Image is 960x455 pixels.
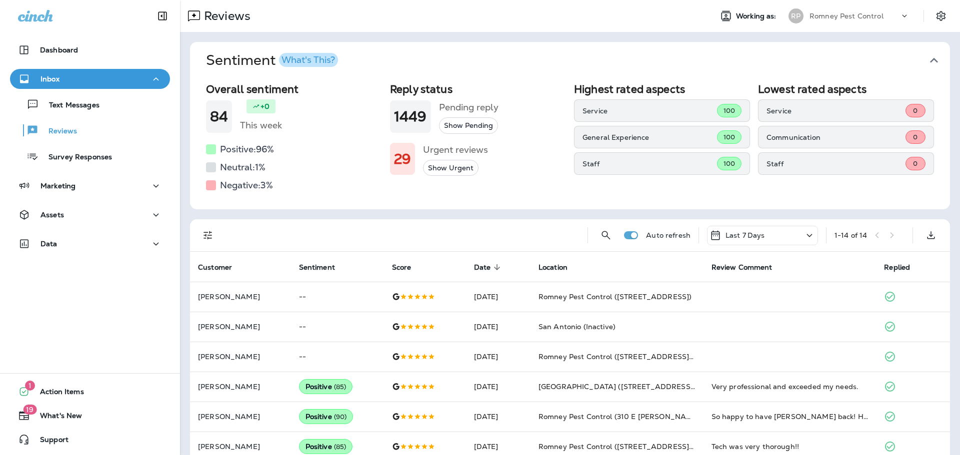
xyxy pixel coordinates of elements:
[538,382,695,391] span: [GEOGRAPHIC_DATA] ([STREET_ADDRESS])
[40,75,59,83] p: Inbox
[220,159,265,175] h5: Neutral: 1 %
[10,176,170,196] button: Marketing
[198,293,283,301] p: [PERSON_NAME]
[30,412,82,424] span: What's New
[913,159,917,168] span: 0
[299,263,348,272] span: Sentiment
[334,383,346,391] span: ( 85 )
[788,8,803,23] div: RP
[10,146,170,167] button: Survey Responses
[291,342,384,372] td: --
[40,211,64,219] p: Assets
[200,8,250,23] p: Reviews
[538,352,733,361] span: Romney Pest Control ([STREET_ADDRESS][US_STATE])
[646,231,690,239] p: Auto refresh
[834,231,867,239] div: 1 - 14 of 14
[291,312,384,342] td: --
[299,439,353,454] div: Positive
[334,413,347,421] span: ( 90 )
[474,263,504,272] span: Date
[198,443,283,451] p: [PERSON_NAME]
[38,127,77,136] p: Reviews
[809,12,883,20] p: Romney Pest Control
[39,101,99,110] p: Text Messages
[913,106,917,115] span: 0
[711,382,868,392] div: Very professional and exceeded my needs.
[766,160,905,168] p: Staff
[190,79,950,209] div: SentimentWhat's This?
[758,83,934,95] h2: Lowest rated aspects
[10,382,170,402] button: 1Action Items
[921,225,941,245] button: Export as CSV
[596,225,616,245] button: Search Reviews
[394,108,427,125] h1: 1449
[260,101,269,111] p: +0
[538,263,580,272] span: Location
[474,263,491,272] span: Date
[711,263,785,272] span: Review Comment
[198,263,232,272] span: Customer
[291,282,384,312] td: --
[198,353,283,361] p: [PERSON_NAME]
[10,40,170,60] button: Dashboard
[206,83,382,95] h2: Overall sentiment
[392,263,411,272] span: Score
[723,106,735,115] span: 100
[711,263,772,272] span: Review Comment
[148,6,176,26] button: Collapse Sidebar
[884,263,910,272] span: Replied
[10,94,170,115] button: Text Messages
[538,442,733,451] span: Romney Pest Control ([STREET_ADDRESS][US_STATE])
[723,159,735,168] span: 100
[582,133,717,141] p: General Experience
[423,142,488,158] h5: Urgent reviews
[10,430,170,450] button: Support
[766,133,905,141] p: Communication
[10,406,170,426] button: 19What's New
[439,99,498,115] h5: Pending reply
[766,107,905,115] p: Service
[466,372,530,402] td: [DATE]
[932,7,950,25] button: Settings
[913,133,917,141] span: 0
[884,263,923,272] span: Replied
[723,133,735,141] span: 100
[206,52,338,69] h1: Sentiment
[198,323,283,331] p: [PERSON_NAME]
[538,412,702,421] span: Romney Pest Control (310 E [PERSON_NAME])
[711,442,868,452] div: Tech was very thorough!!
[439,117,498,134] button: Show Pending
[220,141,274,157] h5: Positive: 96 %
[574,83,750,95] h2: Highest rated aspects
[40,240,57,248] p: Data
[220,177,273,193] h5: Negative: 3 %
[198,413,283,421] p: [PERSON_NAME]
[25,381,35,391] span: 1
[466,402,530,432] td: [DATE]
[299,409,353,424] div: Positive
[392,263,424,272] span: Score
[538,292,691,301] span: Romney Pest Control ([STREET_ADDRESS])
[423,160,478,176] button: Show Urgent
[582,160,717,168] p: Staff
[299,379,353,394] div: Positive
[40,46,78,54] p: Dashboard
[30,388,84,400] span: Action Items
[10,205,170,225] button: Assets
[240,117,282,133] h5: This week
[38,153,112,162] p: Survey Responses
[725,231,765,239] p: Last 7 Days
[10,120,170,141] button: Reviews
[538,322,615,331] span: San Antonio (Inactive)
[538,263,567,272] span: Location
[466,342,530,372] td: [DATE]
[736,12,778,20] span: Working as:
[210,108,228,125] h1: 84
[198,225,218,245] button: Filters
[711,412,868,422] div: So happy to have Luis back! He is so thorough and pleasant. We’ve used Romney for years and have ...
[466,282,530,312] td: [DATE]
[299,263,335,272] span: Sentiment
[390,83,566,95] h2: Reply status
[10,69,170,89] button: Inbox
[30,436,68,448] span: Support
